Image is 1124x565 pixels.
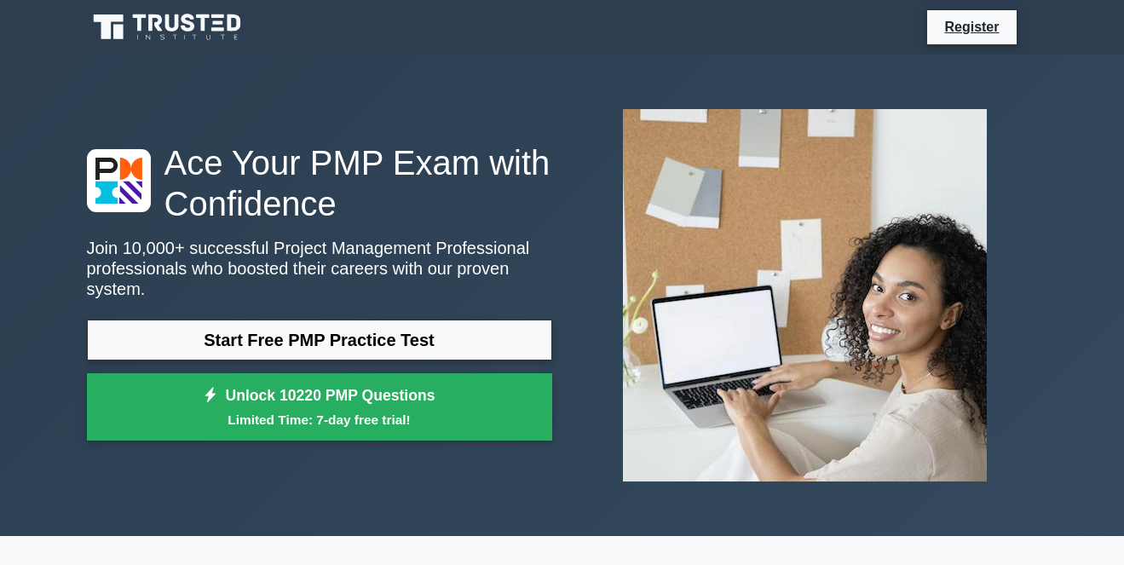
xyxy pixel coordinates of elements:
h1: Ace Your PMP Exam with Confidence [87,142,552,224]
p: Join 10,000+ successful Project Management Professional professionals who boosted their careers w... [87,238,552,299]
a: Start Free PMP Practice Test [87,320,552,360]
a: Register [934,16,1009,37]
a: Unlock 10220 PMP QuestionsLimited Time: 7-day free trial! [87,373,552,441]
small: Limited Time: 7-day free trial! [108,410,531,430]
